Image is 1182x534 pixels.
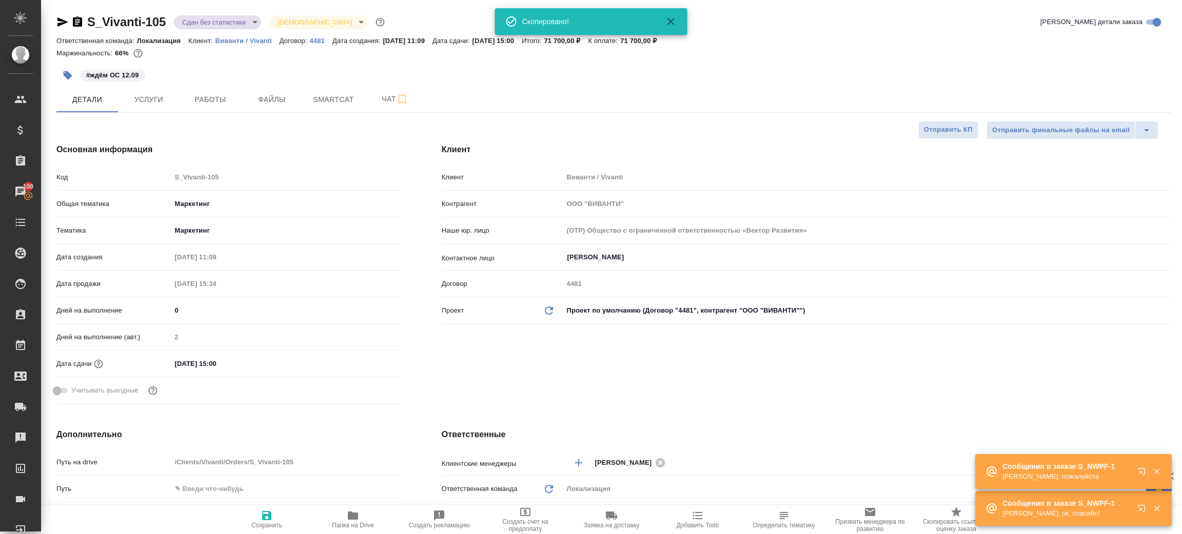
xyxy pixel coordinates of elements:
[56,332,171,342] p: Дней на выполнение (авт.)
[442,225,563,236] p: Наше юр. лицо
[115,49,131,57] p: 66%
[171,481,401,496] input: ✎ Введи что-нибудь
[1146,504,1167,513] button: Закрыть
[274,18,355,27] button: [DEMOGRAPHIC_DATA]
[753,522,815,529] span: Определить тематику
[56,37,137,45] p: Ответственная команда:
[827,505,913,534] button: Призвать менеджера по развитию
[1002,461,1131,471] p: Сообщения в заказе S_NWPF-1
[171,250,261,264] input: Пустое поле
[56,49,115,57] p: Маржинальность:
[373,15,387,29] button: Доп статусы указывают на важность/срочность заказа
[56,457,171,467] p: Путь на drive
[919,518,993,532] span: Скопировать ссылку на оценку заказа
[488,518,562,532] span: Создать счет на предоплату
[442,253,563,263] p: Контактное лицо
[1131,498,1156,523] button: Открыть в новой вкладке
[56,484,171,494] p: Путь
[56,16,69,28] button: Скопировать ссылку для ЯМессенджера
[247,93,297,106] span: Файлы
[442,305,464,316] p: Проект
[56,359,92,369] p: Дата сдачи
[124,93,173,106] span: Услуги
[309,93,358,106] span: Smartcat
[1002,471,1131,482] p: [PERSON_NAME]: пожалуйста
[659,15,683,28] button: Закрыть
[655,505,741,534] button: Добавить Todo
[137,37,189,45] p: Локализация
[186,93,235,106] span: Работы
[833,518,907,532] span: Призвать менеджера по развитию
[918,121,978,139] button: Отправить КП
[56,172,171,182] p: Код
[56,143,401,156] h4: Основная информация
[56,428,401,441] h4: Дополнительно
[309,37,332,45] p: 4481
[1165,256,1167,258] button: Open
[171,303,401,318] input: ✎ Введи что-нибудь
[1002,508,1131,519] p: [PERSON_NAME]: ок, спасибо!
[563,170,1171,184] input: Пустое поле
[171,170,401,184] input: Пустое поле
[17,181,40,192] span: 100
[56,64,79,87] button: Добавить тэг
[544,37,588,45] p: 71 700,00 ₽
[92,357,105,371] button: Если добавить услуги и заполнить их объемом, то дата рассчитается автоматически
[179,18,249,27] button: Сдан без статистики
[56,199,171,209] p: Общая тематика
[309,36,332,45] a: 4481
[563,276,1171,291] input: Пустое поле
[86,70,139,80] p: #ждём ОС 12.09
[620,37,664,45] p: 71 700,00 ₽
[146,384,160,397] button: Выбери, если сб и вс нужно считать рабочими днями для выполнения заказа.
[269,15,367,29] div: Сдан без статистики
[174,15,261,29] div: Сдан без статистики
[432,37,472,45] p: Дата сдачи:
[71,16,84,28] button: Скопировать ссылку
[1002,498,1131,508] p: Сообщения в заказе S_NWPF-1
[563,196,1171,211] input: Пустое поле
[1131,461,1156,486] button: Открыть в новой вкладке
[595,458,658,468] span: [PERSON_NAME]
[987,121,1135,139] button: Отправить финальные файлы на email
[442,459,563,469] p: Клиентские менеджеры
[171,330,401,344] input: Пустое поле
[522,16,651,27] div: Скопировано!
[1040,17,1142,27] span: [PERSON_NAME] детали заказа
[563,302,1171,319] div: Проект по умолчанию (Договор "4481", контрагент "ООО "ВИВАНТИ"")
[913,505,999,534] button: Скопировать ссылку на оценку заказа
[383,37,432,45] p: [DATE] 11:09
[171,356,261,371] input: ✎ Введи что-нибудь
[442,279,563,289] p: Договор
[56,252,171,262] p: Дата создания
[171,195,401,213] div: Маркетинг
[992,125,1130,136] span: Отправить финальные файлы на email
[71,385,139,396] span: Учитывать выходные
[215,37,280,45] p: Виванти / Vivanti
[522,37,544,45] p: Итого:
[332,37,383,45] p: Дата создания:
[987,121,1158,139] div: split button
[472,37,522,45] p: [DATE] 15:00
[482,505,568,534] button: Создать счет на предоплату
[63,93,112,106] span: Детали
[188,37,215,45] p: Клиент:
[56,279,171,289] p: Дата продажи
[563,223,1171,238] input: Пустое поле
[566,450,591,475] button: Добавить менеджера
[568,505,655,534] button: Заявка на доставку
[396,505,482,534] button: Создать рекламацию
[310,505,396,534] button: Папка на Drive
[409,522,470,529] span: Создать рекламацию
[741,505,827,534] button: Определить тематику
[171,455,401,469] input: Пустое поле
[87,15,166,29] a: S_Vivanti-105
[3,179,38,204] a: 100
[280,37,310,45] p: Договор:
[1146,467,1167,476] button: Закрыть
[588,37,620,45] p: К оплате:
[595,456,669,469] div: [PERSON_NAME]
[251,522,282,529] span: Сохранить
[442,199,563,209] p: Контрагент
[332,522,374,529] span: Папка на Drive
